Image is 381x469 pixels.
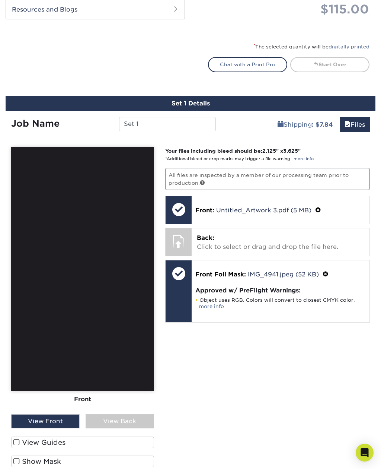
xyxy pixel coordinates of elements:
div: Front [11,391,154,408]
a: more info [199,304,224,309]
strong: Your files including bleed should be: " x " [165,148,301,154]
span: Front: [195,207,214,214]
div: Open Intercom Messenger [356,444,374,462]
a: digitally printed [329,44,369,50]
span: files [345,121,350,128]
p: All files are inspected by a member of our processing team prior to production. [165,168,370,190]
iframe: Google Customer Reviews [2,446,63,466]
a: Chat with a Print Pro [208,57,287,72]
b: : $7.84 [312,121,333,128]
div: Set 1 Details [6,96,375,111]
h4: Approved w/ PreFlight Warnings: [195,287,366,294]
span: Back: [197,234,214,241]
a: Files [340,117,370,132]
span: 2.125 [262,148,276,154]
p: Click to select or drag and drop the file here. [197,234,364,251]
a: Untitled_Artwork 3.pdf (5 MB) [216,207,311,214]
a: IMG_4941.jpeg (52 KB) [248,271,319,278]
strong: Job Name [11,118,60,129]
span: shipping [278,121,284,128]
label: Show Mask [11,456,154,467]
small: *Additional bleed or crop marks may trigger a file warning – [165,156,314,161]
a: Start Over [290,57,369,72]
div: View Front [11,414,80,428]
span: Front Foil Mask: [195,271,246,278]
label: View Guides [11,437,154,448]
div: View Back [86,414,154,428]
li: Object uses RGB. Colors will convert to closest CMYK color. - [195,297,366,310]
a: more info [294,156,314,161]
input: Enter a job name [119,117,216,131]
small: The selected quantity will be [254,44,369,50]
span: 3.625 [283,148,298,154]
a: Shipping: $7.84 [273,117,338,132]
